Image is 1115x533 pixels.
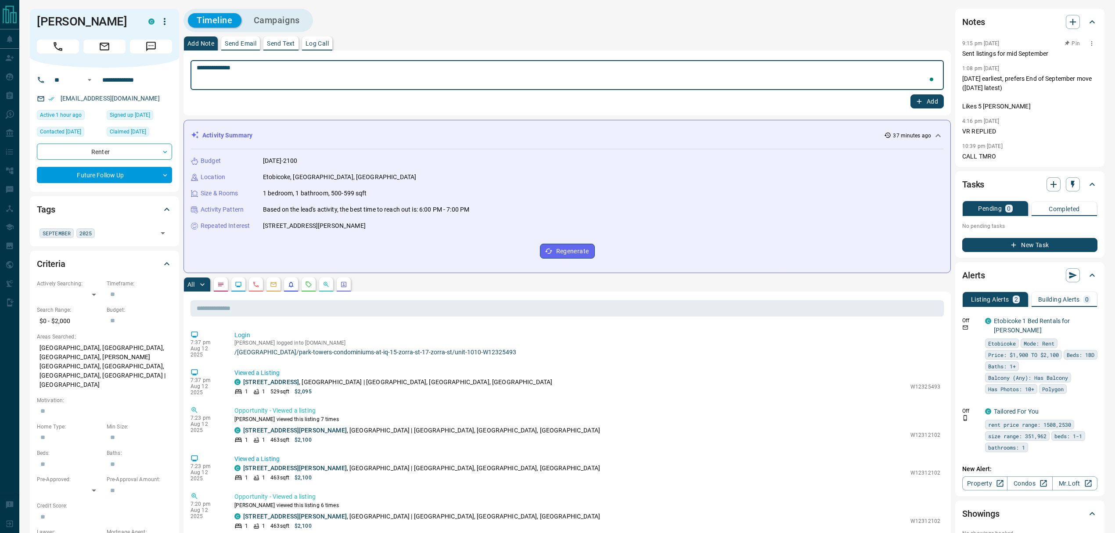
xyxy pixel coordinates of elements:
[235,281,242,288] svg: Lead Browsing Activity
[962,15,985,29] h2: Notes
[201,189,238,198] p: Size & Rooms
[910,517,940,525] p: W12312102
[295,388,312,396] p: $2,095
[288,281,295,288] svg: Listing Alerts
[262,436,265,444] p: 1
[962,317,980,324] p: Off
[1042,385,1064,393] span: Polygon
[910,383,940,391] p: W12325493
[263,189,367,198] p: 1 bedroom, 1 bathroom, 500-599 sqft
[37,202,55,216] h2: Tags
[962,11,1097,32] div: Notes
[245,474,248,482] p: 1
[191,415,221,421] p: 7:23 pm
[37,396,172,404] p: Motivation:
[107,110,172,122] div: Mon Mar 31 2025
[263,173,416,182] p: Etobicoke, [GEOGRAPHIC_DATA], [GEOGRAPHIC_DATA]
[84,75,95,85] button: Open
[234,406,940,415] p: Opportunity - Viewed a listing
[191,501,221,507] p: 7:20 pm
[234,349,940,356] a: /[GEOGRAPHIC_DATA]/park-towers-condominiums-at-iq-15-zorra-st-17-zorra-st/unit-1010-W12325493
[37,40,79,54] span: Call
[37,449,102,457] p: Beds:
[191,383,221,396] p: Aug 12 2025
[234,415,940,423] p: [PERSON_NAME] viewed this listing 7 times
[962,265,1097,286] div: Alerts
[1060,40,1085,47] button: Pin
[962,220,1097,233] p: No pending tasks
[988,420,1071,429] span: rent price range: 1508,2530
[962,268,985,282] h2: Alerts
[202,131,252,140] p: Activity Summary
[191,127,943,144] div: Activity Summary37 minutes ago
[263,156,297,166] p: [DATE]-2100
[270,388,289,396] p: 529 sqft
[988,350,1059,359] span: Price: $1,900 TO $2,100
[978,205,1002,212] p: Pending
[201,221,250,230] p: Repeated Interest
[37,110,102,122] div: Tue Aug 12 2025
[295,522,312,530] p: $2,100
[994,317,1070,334] a: Etobicoke 1 Bed Rentals for [PERSON_NAME]
[262,474,265,482] p: 1
[187,40,214,47] p: Add Note
[225,40,256,47] p: Send Email
[37,502,172,510] p: Credit Score:
[37,341,172,392] p: [GEOGRAPHIC_DATA], [GEOGRAPHIC_DATA], [GEOGRAPHIC_DATA], [PERSON_NAME][GEOGRAPHIC_DATA], [GEOGRAP...
[37,199,172,220] div: Tags
[234,465,241,471] div: condos.ca
[243,464,600,473] p: , [GEOGRAPHIC_DATA] | [GEOGRAPHIC_DATA], [GEOGRAPHIC_DATA], [GEOGRAPHIC_DATA]
[988,362,1016,371] span: Baths: 1+
[305,281,312,288] svg: Requests
[37,253,172,274] div: Criteria
[234,340,940,346] p: [PERSON_NAME] logged into [DOMAIN_NAME]
[110,127,146,136] span: Claimed [DATE]
[243,465,347,472] a: [STREET_ADDRESS][PERSON_NAME]
[191,339,221,346] p: 7:37 pm
[187,281,194,288] p: All
[962,143,1003,149] p: 10:39 pm [DATE]
[962,415,968,421] svg: Push Notification Only
[37,306,102,314] p: Search Range:
[962,152,1097,161] p: CALL TMRO
[1024,339,1054,348] span: Mode: Rent
[1014,296,1018,303] p: 2
[988,385,1034,393] span: Has Photos: 10+
[107,423,172,431] p: Min Size:
[893,132,931,140] p: 37 minutes ago
[245,436,248,444] p: 1
[37,423,102,431] p: Home Type:
[243,512,600,521] p: , [GEOGRAPHIC_DATA] | [GEOGRAPHIC_DATA], [GEOGRAPHIC_DATA], [GEOGRAPHIC_DATA]
[48,96,54,102] svg: Email Verified
[910,431,940,439] p: W12312102
[1007,205,1011,212] p: 0
[191,507,221,519] p: Aug 12 2025
[985,408,991,414] div: condos.ca
[217,281,224,288] svg: Notes
[107,280,172,288] p: Timeframe:
[306,40,329,47] p: Log Call
[962,238,1097,252] button: New Task
[157,227,169,239] button: Open
[263,221,366,230] p: [STREET_ADDRESS][PERSON_NAME]
[270,522,289,530] p: 463 sqft
[1085,296,1089,303] p: 0
[234,454,940,464] p: Viewed a Listing
[540,244,595,259] button: Regenerate
[37,314,102,328] p: $0 - $2,000
[201,205,244,214] p: Activity Pattern
[1007,476,1052,490] a: Condos
[267,40,295,47] p: Send Text
[234,331,940,340] p: Login
[1067,350,1094,359] span: Beds: 1BD
[962,174,1097,195] div: Tasks
[234,379,241,385] div: condos.ca
[985,318,991,324] div: condos.ca
[37,14,135,29] h1: [PERSON_NAME]
[234,492,940,501] p: Opportunity - Viewed a listing
[79,229,92,238] span: 2025
[107,475,172,483] p: Pre-Approval Amount:
[270,436,289,444] p: 463 sqft
[107,127,172,139] div: Mon May 12 2025
[270,281,277,288] svg: Emails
